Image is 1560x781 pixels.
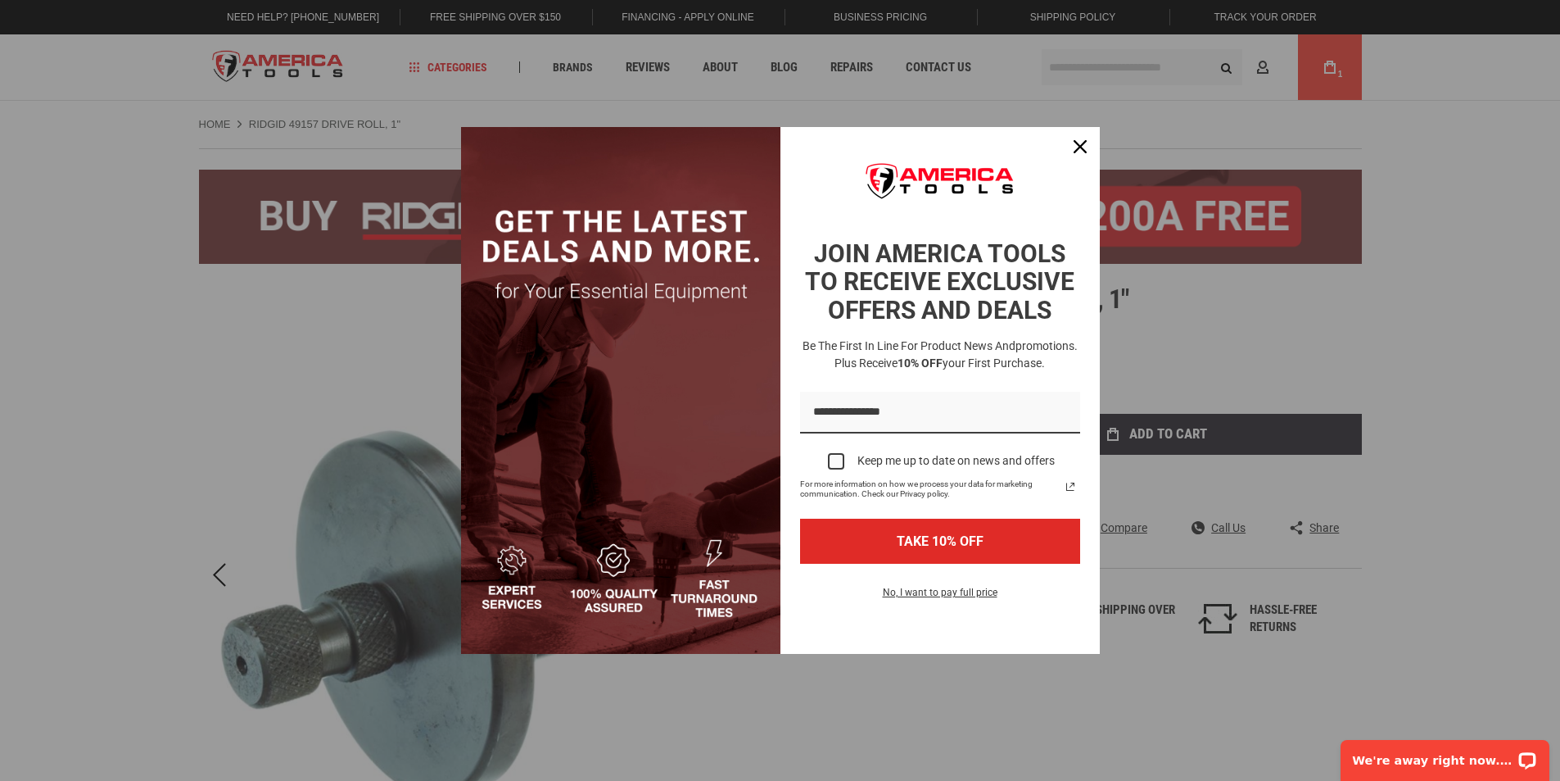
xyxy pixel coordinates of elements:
iframe: LiveChat chat widget [1330,729,1560,781]
svg: link icon [1060,477,1080,497]
button: No, I want to pay full price [870,583,1011,611]
input: Email field [800,392,1080,434]
strong: JOIN AMERICA TOOLS TO RECEIVE EXCLUSIVE OFFERS AND DEALS [805,239,1074,325]
h3: Be the first in line for product news and [797,338,1083,372]
strong: 10% OFF [898,356,943,370]
a: Read our Privacy Policy [1060,477,1080,497]
button: TAKE 10% OFF [800,519,1080,564]
div: Keep me up to date on news and offers [857,454,1055,468]
span: For more information on how we process your data for marketing communication. Check our Privacy p... [800,479,1060,499]
button: Close [1060,127,1100,166]
svg: close icon [1074,140,1087,153]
